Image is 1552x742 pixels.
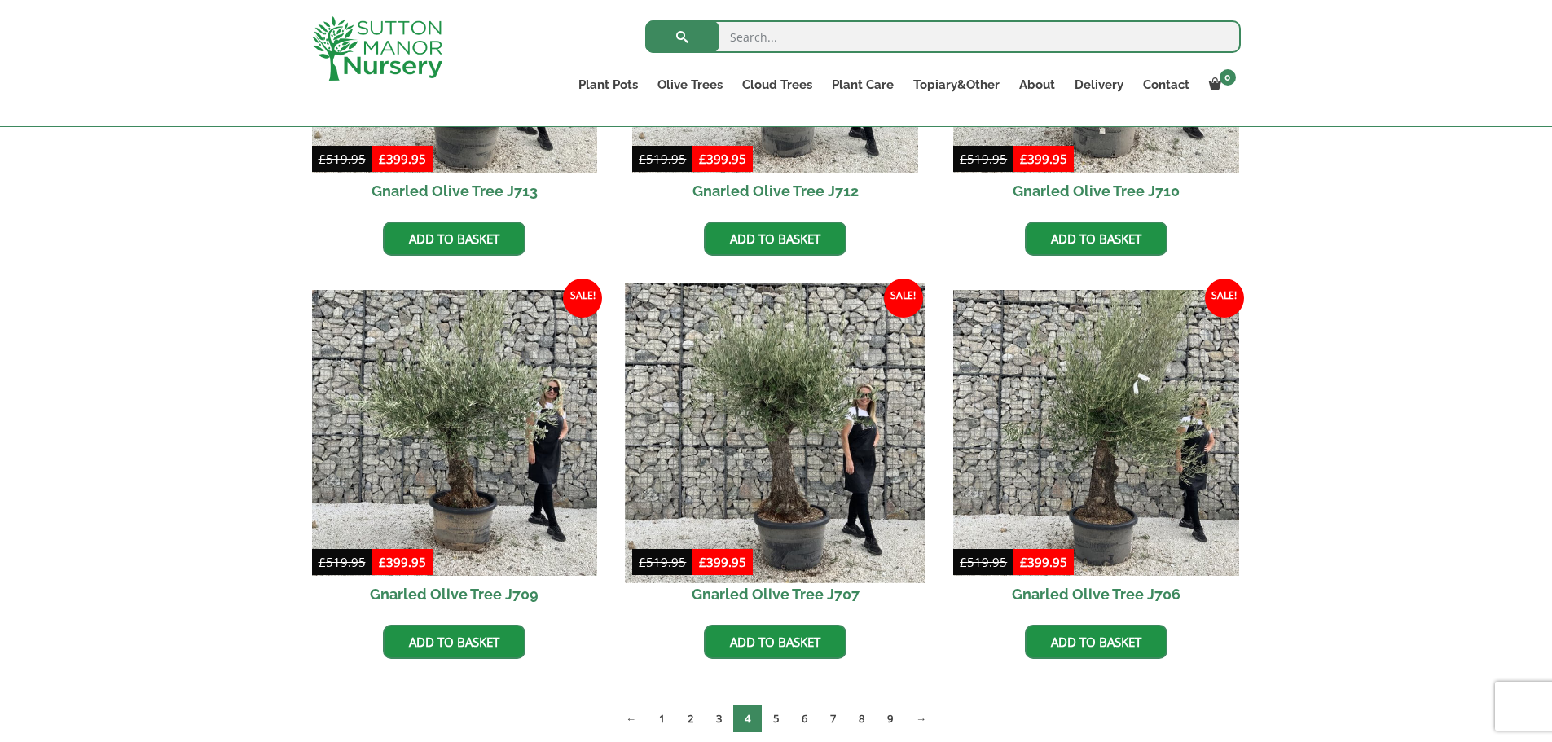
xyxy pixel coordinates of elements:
[639,151,686,167] bdi: 519.95
[960,151,967,167] span: £
[563,279,602,318] span: Sale!
[312,576,598,612] h2: Gnarled Olive Tree J709
[699,151,706,167] span: £
[379,151,386,167] span: £
[569,73,648,96] a: Plant Pots
[704,625,846,659] a: Add to basket: “Gnarled Olive Tree J707”
[884,279,923,318] span: Sale!
[383,222,525,256] a: Add to basket: “Gnarled Olive Tree J713”
[876,705,904,732] a: Page 9
[960,151,1007,167] bdi: 519.95
[312,290,598,576] img: Gnarled Olive Tree J709
[1025,625,1167,659] a: Add to basket: “Gnarled Olive Tree J706”
[319,151,366,167] bdi: 519.95
[319,554,366,570] bdi: 519.95
[1133,73,1199,96] a: Contact
[847,705,876,732] a: Page 8
[819,705,847,732] a: Page 7
[904,73,1009,96] a: Topiary&Other
[953,576,1239,612] h2: Gnarled Olive Tree J706
[312,290,598,612] a: Sale! Gnarled Olive Tree J709
[319,151,326,167] span: £
[648,705,676,732] a: Page 1
[639,151,646,167] span: £
[639,554,686,570] bdi: 519.95
[960,554,1007,570] bdi: 519.95
[953,290,1239,576] img: Gnarled Olive Tree J706
[626,283,925,582] img: Gnarled Olive Tree J707
[960,554,967,570] span: £
[312,16,442,81] img: logo
[379,151,426,167] bdi: 399.95
[1205,279,1244,318] span: Sale!
[312,173,598,209] h2: Gnarled Olive Tree J713
[614,705,648,732] a: ←
[648,73,732,96] a: Olive Trees
[705,705,733,732] a: Page 3
[676,705,705,732] a: Page 2
[1020,554,1067,570] bdi: 399.95
[762,705,790,732] a: Page 5
[1065,73,1133,96] a: Delivery
[639,554,646,570] span: £
[1220,69,1236,86] span: 0
[953,290,1239,612] a: Sale! Gnarled Olive Tree J706
[383,625,525,659] a: Add to basket: “Gnarled Olive Tree J709”
[733,705,762,732] span: Page 4
[699,151,746,167] bdi: 399.95
[953,173,1239,209] h2: Gnarled Olive Tree J710
[1020,554,1027,570] span: £
[1020,151,1067,167] bdi: 399.95
[632,290,918,612] a: Sale! Gnarled Olive Tree J707
[312,705,1241,739] nav: Product Pagination
[632,576,918,612] h2: Gnarled Olive Tree J707
[699,554,706,570] span: £
[379,554,426,570] bdi: 399.95
[1020,151,1027,167] span: £
[1025,222,1167,256] a: Add to basket: “Gnarled Olive Tree J710”
[379,554,386,570] span: £
[732,73,822,96] a: Cloud Trees
[699,554,746,570] bdi: 399.95
[704,222,846,256] a: Add to basket: “Gnarled Olive Tree J712”
[1009,73,1065,96] a: About
[904,705,938,732] a: →
[822,73,904,96] a: Plant Care
[645,20,1241,53] input: Search...
[632,173,918,209] h2: Gnarled Olive Tree J712
[1199,73,1241,96] a: 0
[319,554,326,570] span: £
[790,705,819,732] a: Page 6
